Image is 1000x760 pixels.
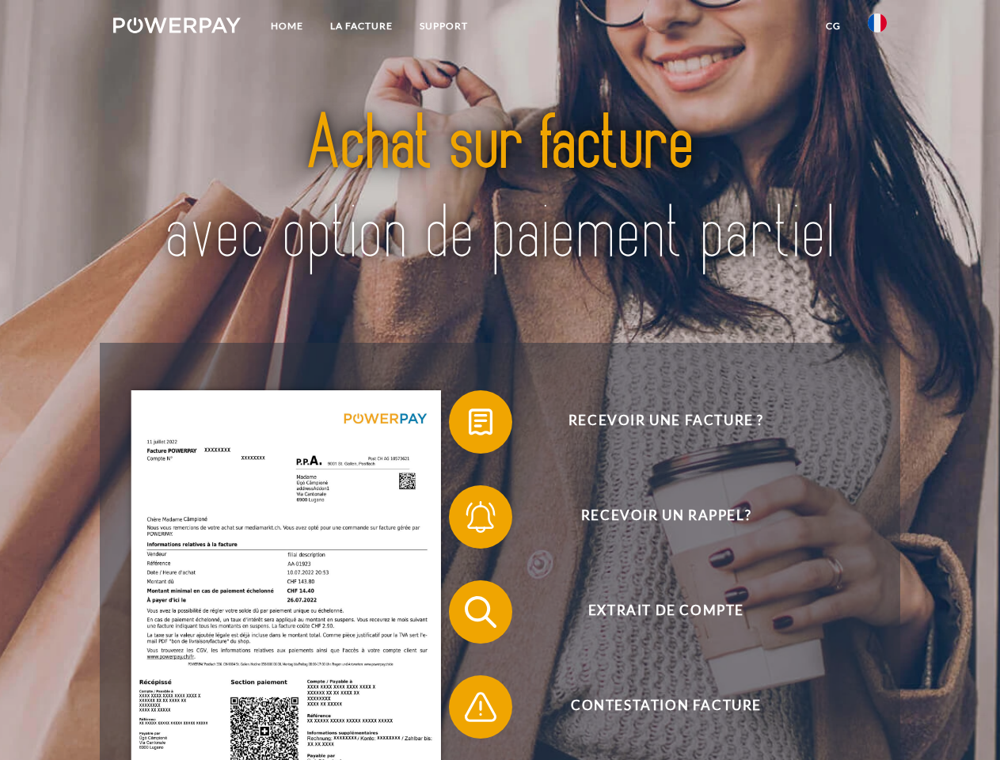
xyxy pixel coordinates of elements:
[449,390,861,454] button: Recevoir une facture ?
[812,12,854,40] a: CG
[257,12,317,40] a: Home
[472,390,860,454] span: Recevoir une facture ?
[461,592,500,632] img: qb_search.svg
[449,675,861,739] button: Contestation Facture
[151,76,849,303] img: title-powerpay_fr.svg
[868,13,887,32] img: fr
[472,675,860,739] span: Contestation Facture
[461,402,500,442] img: qb_bill.svg
[472,580,860,644] span: Extrait de compte
[449,485,861,549] button: Recevoir un rappel?
[113,17,241,33] img: logo-powerpay-white.svg
[461,497,500,537] img: qb_bell.svg
[461,687,500,727] img: qb_warning.svg
[472,485,860,549] span: Recevoir un rappel?
[406,12,481,40] a: Support
[317,12,406,40] a: LA FACTURE
[449,580,861,644] button: Extrait de compte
